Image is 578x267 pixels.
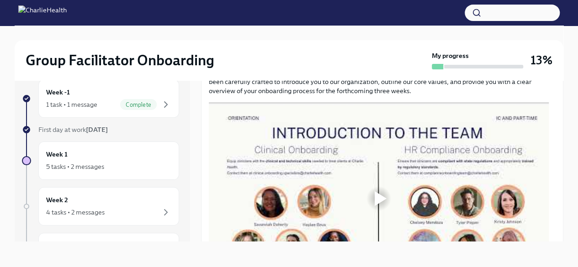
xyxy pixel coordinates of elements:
[18,5,67,20] img: CharlieHealth
[530,52,552,68] h3: 13%
[22,141,179,180] a: Week 15 tasks • 2 messages
[46,208,105,217] div: 4 tasks • 2 messages
[26,51,214,69] h2: Group Facilitator Onboarding
[120,101,157,108] span: Complete
[46,87,70,97] h6: Week -1
[46,149,68,159] h6: Week 1
[22,125,179,134] a: First day at work[DATE]
[432,51,469,60] strong: My progress
[38,126,108,134] span: First day at work
[22,187,179,225] a: Week 24 tasks • 2 messages
[46,162,104,171] div: 5 tasks • 2 messages
[46,241,68,251] h6: Week 3
[22,79,179,118] a: Week -11 task • 1 messageComplete
[86,126,108,134] strong: [DATE]
[46,195,68,205] h6: Week 2
[209,68,556,95] p: We are delighted to have you with us. As an initial step, we kindly ask you to watch our orientat...
[46,100,97,109] div: 1 task • 1 message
